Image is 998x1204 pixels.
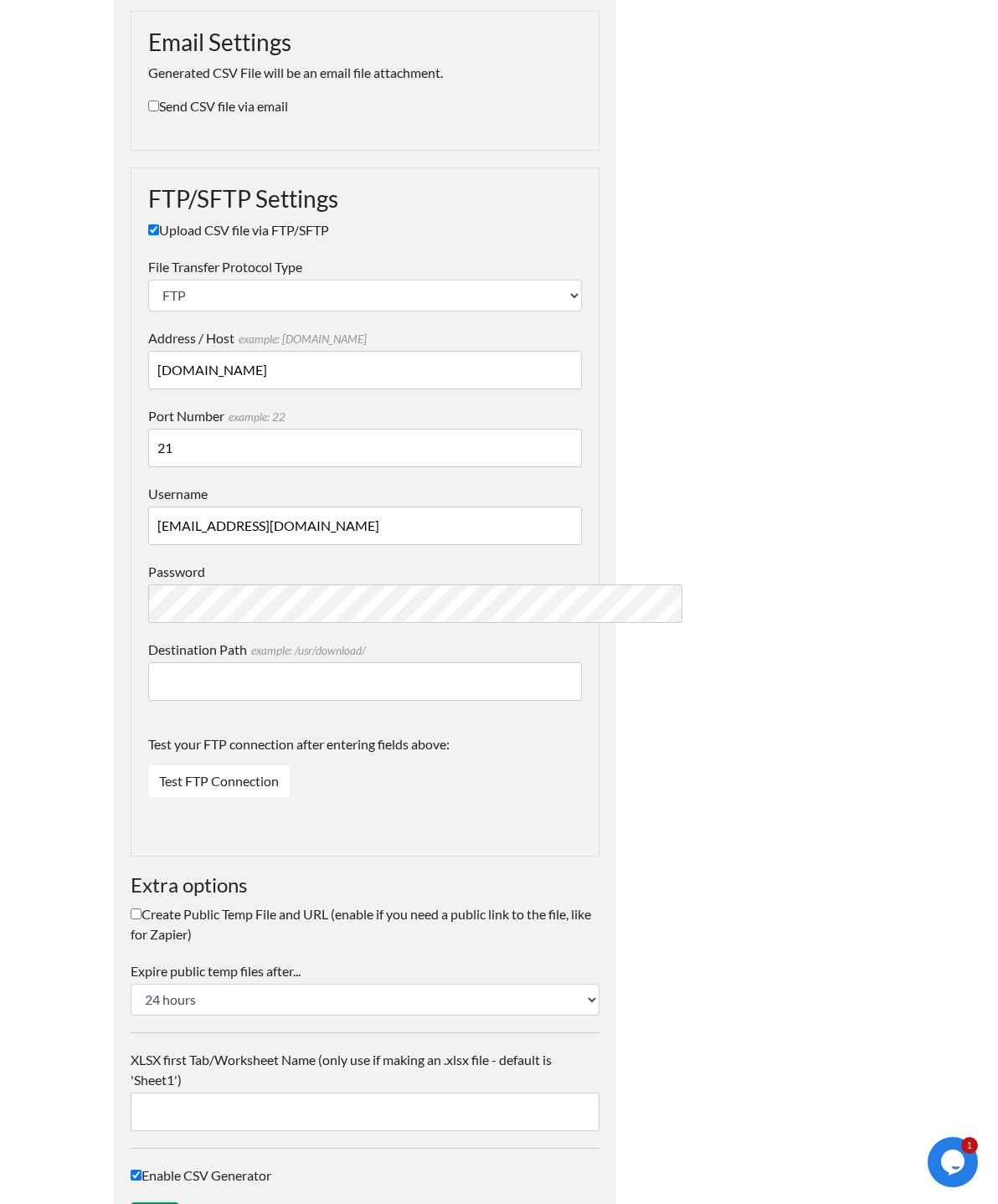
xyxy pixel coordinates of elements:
[148,406,582,426] label: Port Number
[148,640,582,660] label: Destination Path
[131,904,599,944] label: Create Public Temp File and URL (enable if you need a public link to the file, like for Zapier)
[148,220,582,240] label: Upload CSV file via FTP/SFTP
[148,100,159,111] input: Send CSV file via email
[131,1165,599,1186] label: Enable CSV Generator
[148,224,159,235] input: Upload CSV file via FTP/SFTP
[148,734,582,763] label: Test your FTP connection after entering fields above:
[148,484,582,504] label: Username
[148,328,582,348] label: Address / Host
[148,28,582,57] h3: Email Settings
[131,908,141,919] input: Create Public Temp File and URL (enable if you need a public link to the file, like for Zapier)
[234,332,367,346] span: example: [DOMAIN_NAME]
[148,185,582,214] h3: FTP/SFTP Settings
[148,765,290,797] a: Test FTP Connection
[247,644,366,657] span: example: /usr/download/
[131,1170,141,1181] input: Enable CSV Generator
[148,257,582,277] label: File Transfer Protocol Type
[131,961,599,981] label: Expire public temp files after...
[148,63,582,83] p: Generated CSV File will be an email file attachment.
[131,873,599,898] h4: Extra options
[148,562,582,582] label: Password
[928,1137,981,1187] iframe: chat widget
[224,410,286,424] span: example: 22
[148,96,582,116] label: Send CSV file via email
[131,1050,599,1090] label: XLSX first Tab/Worksheet Name (only use if making an .xlsx file - default is 'Sheet1')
